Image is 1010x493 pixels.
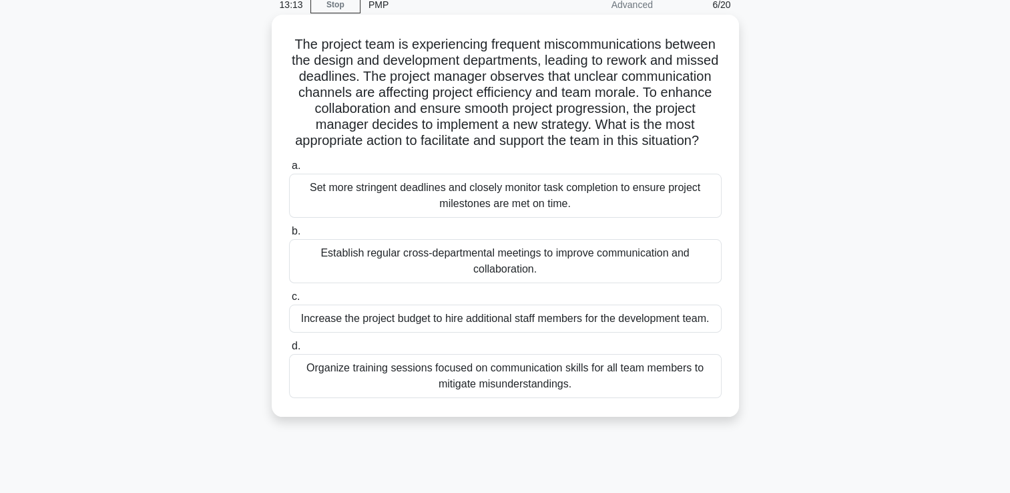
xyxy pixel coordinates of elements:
[289,305,722,333] div: Increase the project budget to hire additional staff members for the development team.
[288,36,723,150] h5: The project team is experiencing frequent miscommunications between the design and development de...
[292,291,300,302] span: c.
[292,340,300,351] span: d.
[289,354,722,398] div: Organize training sessions focused on communication skills for all team members to mitigate misun...
[289,239,722,283] div: Establish regular cross-departmental meetings to improve communication and collaboration.
[292,160,300,171] span: a.
[292,225,300,236] span: b.
[289,174,722,218] div: Set more stringent deadlines and closely monitor task completion to ensure project milestones are...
